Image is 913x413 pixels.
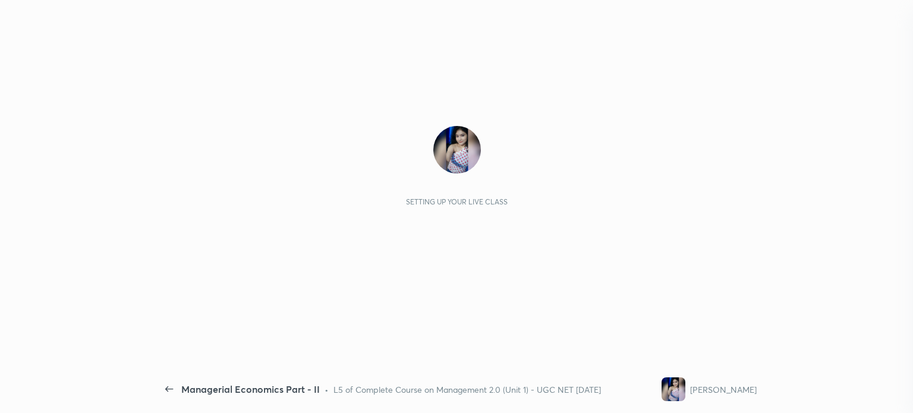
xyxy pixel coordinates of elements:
div: L5 of Complete Course on Management 2.0 (Unit 1) - UGC NET [DATE] [333,383,601,396]
div: • [325,383,329,396]
img: b4263d946f1245789809af6d760ec954.jpg [662,377,685,401]
img: b4263d946f1245789809af6d760ec954.jpg [433,126,481,174]
div: Setting up your live class [406,197,508,206]
div: [PERSON_NAME] [690,383,757,396]
div: Managerial Economics Part - II [181,382,320,396]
